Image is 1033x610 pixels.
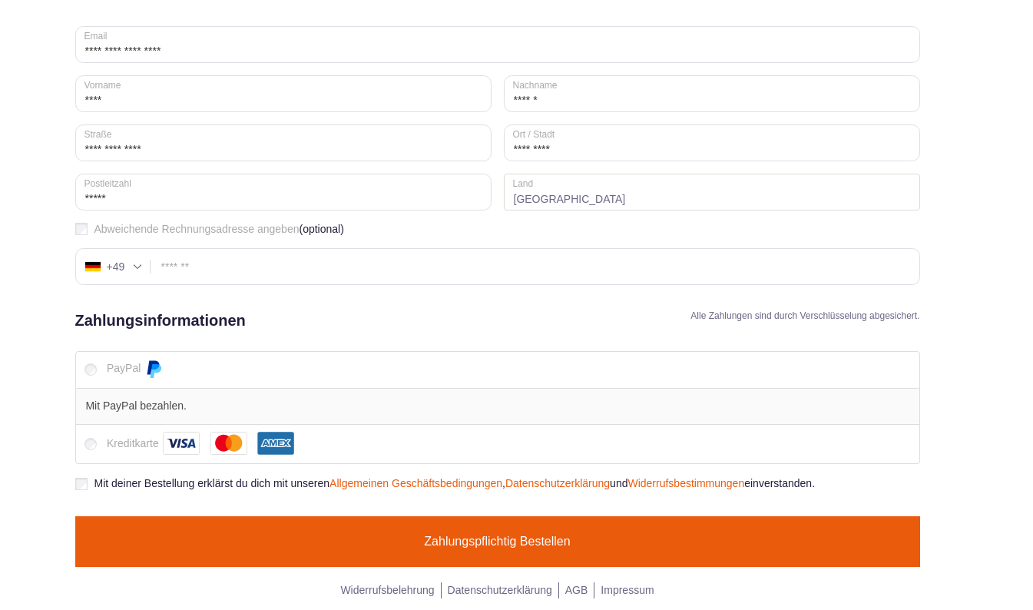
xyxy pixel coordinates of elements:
a: Datenschutzerklärung [505,477,610,489]
img: Mastercard [210,432,247,455]
a: Datenschutzerklärung [448,582,552,598]
label: PayPal [107,362,167,374]
img: American Express [257,432,293,455]
input: Abweichende Rechnungsadresse angeben(optional) [75,223,88,235]
span: Mit deiner Bestellung erklärst du dich mit unseren , und einverstanden. [94,477,816,489]
span: (optional) [299,223,343,236]
a: Widerrufsbestimmungen [627,477,744,489]
label: Kreditkarte [107,437,298,449]
div: Germany (Deutschland): +49 [76,249,151,284]
div: +49 [107,261,125,272]
h2: Zahlungsinformationen [75,309,246,332]
h4: Alle Zahlungen sind durch Verschlüsselung abgesichert. [690,309,919,323]
img: Visa [163,432,200,455]
a: Allgemeinen Geschäftsbedingungen [329,477,502,489]
a: AGB [565,582,588,598]
input: Mit deiner Bestellung erklärst du dich mit unserenAllgemeinen Geschäftsbedingungen,Datenschutzerk... [75,478,88,490]
img: PayPal [144,360,163,378]
p: Mit PayPal bezahlen. [85,398,909,414]
strong: [GEOGRAPHIC_DATA] [504,174,920,211]
a: Impressum [601,582,654,598]
a: Widerrufsbelehrung [340,582,434,598]
button: Zahlungspflichtig bestellen [75,516,920,567]
label: Abweichende Rechnungsadresse angeben [75,223,920,236]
